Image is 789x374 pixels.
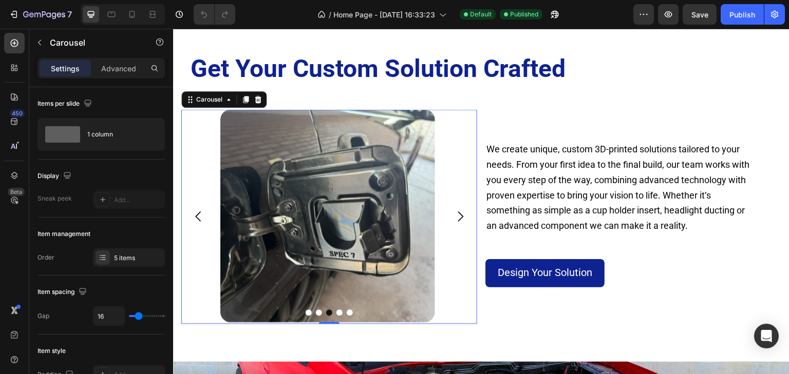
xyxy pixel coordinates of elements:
[93,307,124,325] input: Auto
[133,281,139,287] button: Dot
[37,253,54,262] div: Order
[325,238,419,250] span: Design Your Solution
[101,63,136,74] p: Advanced
[721,4,764,25] button: Publish
[67,8,72,21] p: 7
[329,9,331,20] span: /
[8,188,25,196] div: Beta
[37,229,90,239] div: Item management
[333,9,435,20] span: Home Page - [DATE] 16:33:23
[272,172,303,203] button: Carousel Next Arrow
[4,4,77,25] button: 7
[143,281,149,287] button: Dot
[754,324,779,348] div: Open Intercom Messenger
[163,281,170,287] button: Dot
[37,169,73,183] div: Display
[691,10,708,19] span: Save
[153,281,159,287] button: Dot
[87,123,150,146] div: 1 column
[312,230,431,259] button: <p><span style="font-size:20px;">Design Your Solution</span></p>
[683,4,717,25] button: Save
[313,115,576,202] span: We create unique, custom 3D-printed solutions tailored to your needs. From your first idea to the...
[37,346,66,356] div: Item style
[50,36,137,49] p: Carousel
[729,9,755,20] div: Publish
[37,97,94,111] div: Items per slide
[174,281,180,287] button: Dot
[37,285,89,299] div: Item spacing
[194,4,235,25] div: Undo/Redo
[51,63,80,74] p: Settings
[470,10,492,19] span: Default
[37,311,49,321] div: Gap
[114,253,162,263] div: 5 items
[173,29,789,374] iframe: Design area
[510,10,538,19] span: Published
[21,66,51,75] div: Carousel
[10,109,25,117] div: 450
[37,194,72,203] div: Sneak peek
